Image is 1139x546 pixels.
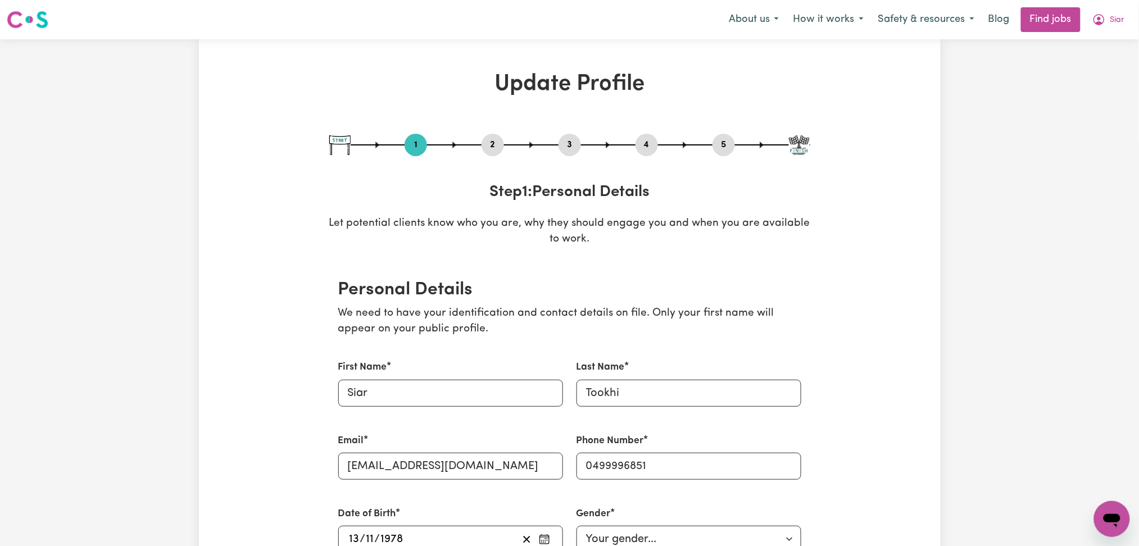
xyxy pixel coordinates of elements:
button: About us [721,8,786,31]
button: Go to step 4 [636,138,658,152]
button: How it works [786,8,871,31]
label: First Name [338,360,387,375]
span: / [360,533,366,545]
p: We need to have your identification and contact details on file. Only your first name will appear... [338,306,801,338]
h1: Update Profile [329,71,810,98]
label: Date of Birth [338,507,396,521]
label: Last Name [577,360,625,375]
button: Go to step 5 [713,138,735,152]
button: Go to step 1 [405,138,427,152]
button: Safety & resources [871,8,982,31]
h3: Step 1 : Personal Details [329,183,810,202]
button: My Account [1085,8,1132,31]
img: Careseekers logo [7,10,48,30]
h2: Personal Details [338,279,801,301]
a: Find jobs [1021,7,1081,32]
label: Phone Number [577,434,644,448]
a: Blog [982,7,1017,32]
a: Careseekers logo [7,7,48,33]
label: Gender [577,507,611,521]
button: Go to step 3 [559,138,581,152]
span: Siar [1110,14,1125,26]
span: / [375,533,380,545]
button: Go to step 2 [482,138,504,152]
label: Email [338,434,364,448]
iframe: Button to launch messaging window [1094,501,1130,537]
p: Let potential clients know who you are, why they should engage you and when you are available to ... [329,216,810,248]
